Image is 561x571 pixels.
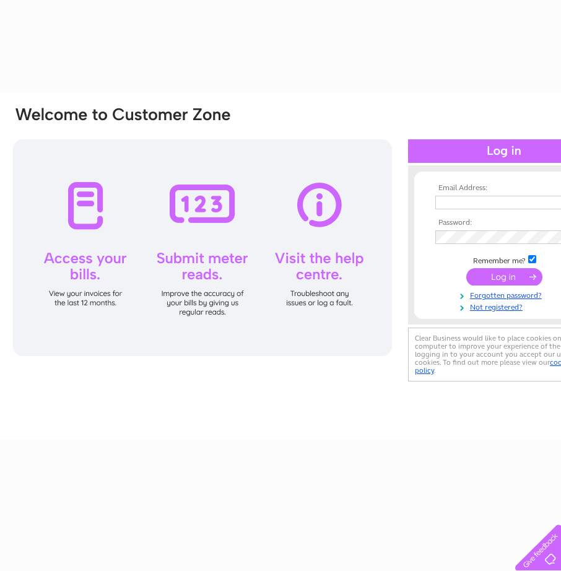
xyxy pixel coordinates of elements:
input: Submit [466,268,542,285]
